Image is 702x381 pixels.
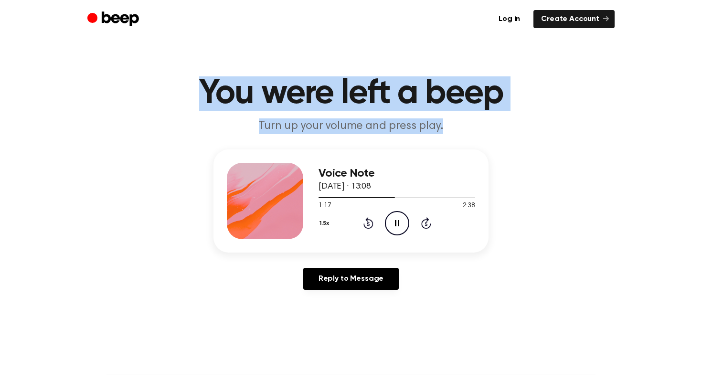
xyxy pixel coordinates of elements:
[319,167,475,180] h3: Voice Note
[463,201,475,211] span: 2:38
[319,182,371,191] span: [DATE] · 13:08
[87,10,141,29] a: Beep
[319,215,333,232] button: 1.5x
[319,201,331,211] span: 1:17
[491,10,528,28] a: Log in
[106,76,596,111] h1: You were left a beep
[168,118,534,134] p: Turn up your volume and press play.
[533,10,615,28] a: Create Account
[303,268,399,290] a: Reply to Message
